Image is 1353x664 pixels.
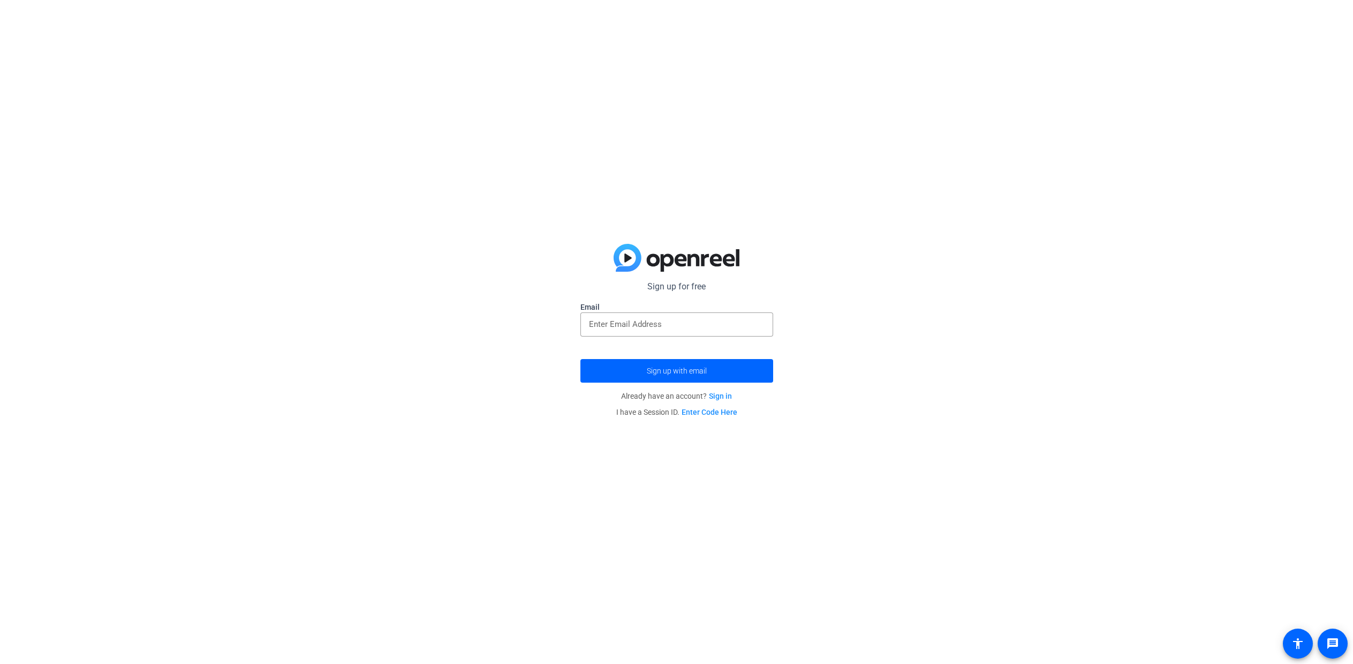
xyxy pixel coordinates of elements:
img: blue-gradient.svg [614,244,739,272]
span: Already have an account? [621,392,732,400]
mat-icon: accessibility [1291,637,1304,650]
a: Sign in [709,392,732,400]
mat-icon: message [1326,637,1339,650]
span: I have a Session ID. [616,408,737,416]
label: Email [580,302,773,312]
p: Sign up for free [580,280,773,293]
button: Sign up with email [580,359,773,383]
input: Enter Email Address [589,318,765,331]
a: Enter Code Here [682,408,737,416]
